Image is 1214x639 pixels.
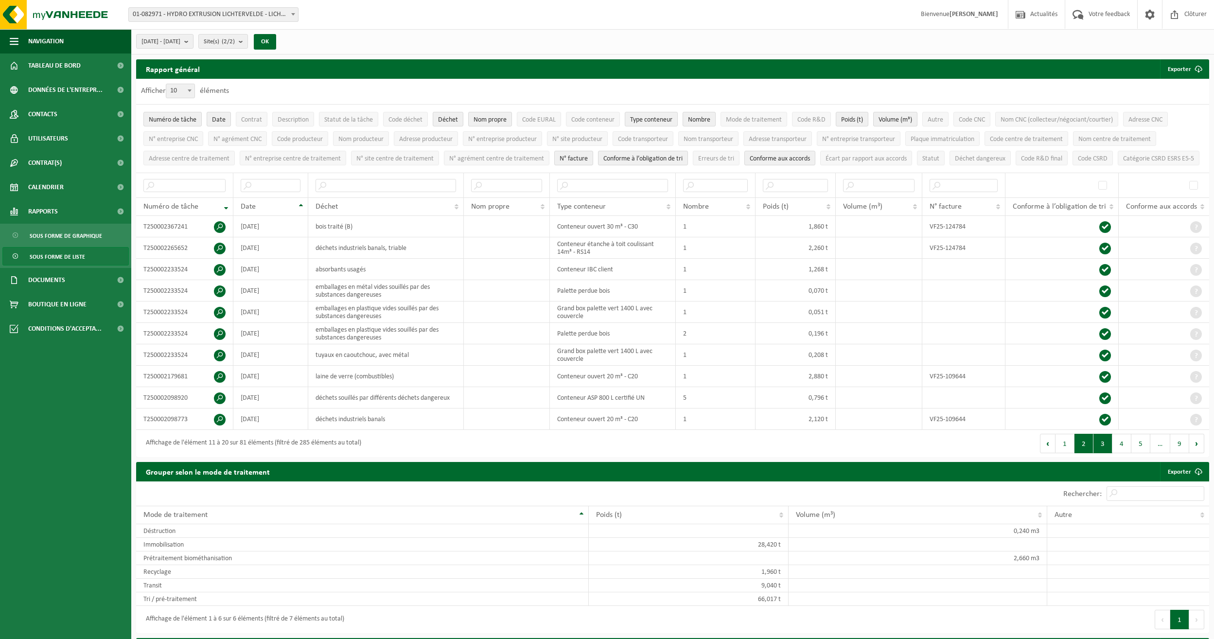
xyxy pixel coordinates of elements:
span: Nombre [683,203,709,211]
td: laine de verre (combustibles) [308,366,464,387]
button: DateDate: Activate to sort [207,112,231,126]
span: Autre [1055,511,1072,519]
a: Sous forme de liste [2,247,129,266]
td: 2 [676,323,756,344]
span: Conditions d'accepta... [28,317,102,341]
span: N° facture [930,203,962,211]
span: Nombre [688,116,710,124]
strong: [PERSON_NAME] [950,11,998,18]
span: Statut de la tâche [324,116,373,124]
span: N° entreprise centre de traitement [245,155,341,162]
span: Conforme à l’obligation de tri [1013,203,1106,211]
label: Rechercher: [1063,490,1102,498]
td: 28,420 t [589,538,789,551]
span: 10 [166,84,195,98]
span: N° entreprise producteur [468,136,537,143]
td: [DATE] [233,216,308,237]
button: Poids (t)Poids (t): Activate to sort [836,112,868,126]
td: VF25-109644 [922,366,1005,387]
button: Volume (m³)Volume (m³): Activate to sort [873,112,917,126]
span: N° site producteur [552,136,602,143]
td: Conteneur ouvert 20 m³ - C20 [550,366,676,387]
span: … [1150,434,1170,453]
button: 1 [1170,610,1189,629]
td: T250002265652 [136,237,233,259]
span: Plaque immatriculation [911,136,974,143]
span: Écart par rapport aux accords [826,155,907,162]
button: Code déchetCode déchet: Activate to sort [383,112,428,126]
td: Conteneur ouvert 30 m³ - C30 [550,216,676,237]
td: Prétraitement biométhanisation [136,551,589,565]
td: Palette perdue bois [550,280,676,302]
td: Immobilisation [136,538,589,551]
button: Nom CNC (collecteur/négociant/courtier)Nom CNC (collecteur/négociant/courtier): Activate to sort [995,112,1118,126]
span: [DATE] - [DATE] [141,35,180,49]
td: T250002098920 [136,387,233,408]
td: tuyaux en caoutchouc, avec métal [308,344,464,366]
td: 1,960 t [589,565,789,579]
button: N° site producteurN° site producteur : Activate to sort [547,131,608,146]
span: Code transporteur [618,136,668,143]
span: Données de l'entrepr... [28,78,103,102]
td: 1,860 t [756,216,836,237]
span: Statut [922,155,939,162]
count: (2/2) [222,38,235,45]
button: Code EURALCode EURAL: Activate to sort [517,112,561,126]
td: 2,120 t [756,408,836,430]
span: Autre [928,116,943,124]
button: N° site centre de traitementN° site centre de traitement: Activate to sort [351,151,439,165]
span: N° agrément centre de traitement [449,155,544,162]
button: Plaque immatriculationPlaque immatriculation: Activate to sort [905,131,980,146]
td: Déstruction [136,524,589,538]
span: 01-082971 - HYDRO EXTRUSION LICHTERVELDE - LICHTERVELDE [128,7,299,22]
div: Affichage de l'élément 1 à 6 sur 6 éléments (filtré de 7 éléments au total) [141,611,344,628]
span: Navigation [28,29,64,53]
button: Déchet dangereux : Activate to sort [950,151,1011,165]
span: Poids (t) [763,203,789,211]
button: 9 [1170,434,1189,453]
span: Mode de traitement [143,511,208,519]
div: Affichage de l'élément 11 à 20 sur 81 éléments (filtré de 285 éléments au total) [141,435,361,452]
button: Catégorie CSRD ESRS E5-5Catégorie CSRD ESRS E5-5: Activate to sort [1118,151,1199,165]
button: Exporter [1160,59,1208,79]
span: Nom propre [471,203,510,211]
span: Contrat(s) [28,151,62,175]
td: [DATE] [233,302,308,323]
button: N° entreprise centre de traitementN° entreprise centre de traitement: Activate to sort [240,151,346,165]
td: Transit [136,579,589,592]
button: Numéro de tâcheNuméro de tâche: Activate to remove sorting [143,112,202,126]
span: Adresse CNC [1128,116,1162,124]
td: déchets industriels banals, triable [308,237,464,259]
td: Conteneur étanche à toit coulissant 14m³ - RS14 [550,237,676,259]
td: 0,240 m3 [789,524,1047,538]
span: Nom producteur [338,136,384,143]
span: N° facture [560,155,588,162]
span: Code R&D final [1021,155,1062,162]
td: 5 [676,387,756,408]
td: Conteneur ouvert 20 m³ - C20 [550,408,676,430]
td: 1 [676,302,756,323]
span: Documents [28,268,65,292]
button: 3 [1093,434,1112,453]
td: [DATE] [233,408,308,430]
td: déchets industriels banals [308,408,464,430]
span: Code producteur [277,136,323,143]
button: 5 [1131,434,1150,453]
td: Palette perdue bois [550,323,676,344]
button: StatutStatut: Activate to sort [917,151,945,165]
button: Type conteneurType conteneur: Activate to sort [625,112,678,126]
h2: Grouper selon le mode de traitement [136,462,280,481]
td: T250002233524 [136,344,233,366]
span: Numéro de tâche [149,116,196,124]
button: Next [1189,610,1204,629]
button: Conforme aux accords : Activate to sort [744,151,815,165]
td: [DATE] [233,387,308,408]
td: 2,660 m3 [789,551,1047,565]
span: Boutique en ligne [28,292,87,317]
td: T250002233524 [136,302,233,323]
button: Écart par rapport aux accordsÉcart par rapport aux accords: Activate to sort [820,151,912,165]
td: VF25-124784 [922,216,1005,237]
td: T250002098773 [136,408,233,430]
button: Adresse CNCAdresse CNC: Activate to sort [1123,112,1168,126]
td: 1 [676,216,756,237]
